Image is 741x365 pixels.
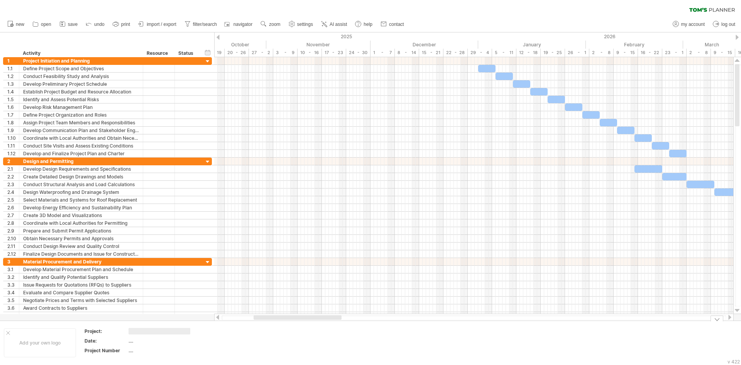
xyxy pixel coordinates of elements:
div: Assign Project Team Members and Responsibilities [23,119,139,126]
div: Obtain Necessary Permits and Approvals [23,235,139,242]
div: v 422 [727,359,740,365]
div: 1.3 [7,80,19,88]
div: Prepare and Submit Permit Applications [23,227,139,234]
a: import / export [136,19,179,29]
div: Create Detailed Design Drawings and Models [23,173,139,180]
a: help [353,19,375,29]
div: Develop Material Procurement Plan and Schedule [23,266,139,273]
div: 3.4 [7,289,19,296]
div: 1.10 [7,134,19,142]
div: Develop Preliminary Project Schedule [23,80,139,88]
div: 2.7 [7,212,19,219]
div: 2.8 [7,219,19,227]
div: Create 3D Model and Visualizations [23,212,139,219]
div: 3.5 [7,297,19,304]
div: Conduct Design Review and Quality Control [23,243,139,250]
div: 10 - 16 [298,49,322,57]
div: Conduct Feasibility Study and Analysis [23,73,139,80]
div: Identify and Qualify Potential Suppliers [23,273,139,281]
div: 2.12 [7,250,19,258]
span: filter/search [193,22,217,27]
div: 3 [7,258,19,265]
div: 12 - 18 [516,49,541,57]
div: Material Procurement and Delivery [23,258,139,265]
div: Design and Permitting [23,158,139,165]
div: 22 - 28 [443,49,468,57]
div: 17 - 23 [322,49,346,57]
div: 1.5 [7,96,19,103]
div: 1.4 [7,88,19,95]
a: undo [84,19,107,29]
div: 2.1 [7,165,19,173]
div: Create Purchase Orders and Issue to Suppliers [23,312,139,319]
div: 3.6 [7,304,19,312]
div: 26 - 1 [565,49,589,57]
div: Status [178,49,195,57]
div: 2 [7,158,19,165]
div: 23 - 1 [662,49,687,57]
div: Activity [23,49,139,57]
div: 19 - 25 [541,49,565,57]
div: 1.7 [7,111,19,119]
span: open [41,22,51,27]
div: Coordinate with Local Authorities and Obtain Necessary Permits [23,134,139,142]
span: contact [389,22,404,27]
span: import / export [147,22,176,27]
a: AI assist [319,19,349,29]
a: log out [711,19,738,29]
div: 1.1 [7,65,19,72]
div: 27 - 2 [249,49,273,57]
div: Select Materials and Systems for Roof Replacement [23,196,139,204]
div: 1.2 [7,73,19,80]
div: Conduct Site Visits and Assess Existing Conditions [23,142,139,149]
div: Identify and Assess Potential Risks [23,96,139,103]
div: 1.11 [7,142,19,149]
div: Establish Project Budget and Resource Allocation [23,88,139,95]
div: 2.6 [7,204,19,211]
div: 3 - 9 [273,49,298,57]
div: 29 - 4 [468,49,492,57]
div: Evaluate and Compare Supplier Quotes [23,289,139,296]
div: 2.5 [7,196,19,204]
span: save [68,22,78,27]
div: 2.3 [7,181,19,188]
a: save [58,19,80,29]
span: AI assist [330,22,347,27]
a: filter/search [183,19,219,29]
div: Develop and Finalize Project Plan and Charter [23,150,139,157]
div: Finalize Design Documents and Issue for Construction [23,250,139,258]
span: new [16,22,24,27]
div: 1 [7,57,19,65]
span: zoom [269,22,280,27]
div: .... [129,338,193,344]
div: 8 - 14 [395,49,419,57]
div: 1 - 7 [370,49,395,57]
span: settings [297,22,313,27]
span: my account [681,22,705,27]
div: 24 - 30 [346,49,370,57]
div: Resource [147,49,170,57]
div: Project Initiation and Planning [23,57,139,65]
div: 1.9 [7,127,19,134]
div: 2.11 [7,243,19,250]
div: Coordinate with Local Authorities for Permitting [23,219,139,227]
a: settings [287,19,315,29]
div: Add your own logo [4,328,76,357]
div: 2 - 8 [687,49,711,57]
div: 1.12 [7,150,19,157]
span: navigator [233,22,252,27]
div: Define Project Organization and Roles [23,111,139,119]
div: 3.7 [7,312,19,319]
div: Develop Risk Management Plan [23,104,139,111]
div: 2.4 [7,188,19,196]
div: Develop Design Requirements and Specifications [23,165,139,173]
a: new [5,19,27,29]
div: 2.9 [7,227,19,234]
a: contact [379,19,406,29]
div: Date: [85,338,127,344]
a: navigator [223,19,255,29]
div: 5 - 11 [492,49,516,57]
a: print [111,19,132,29]
a: my account [671,19,707,29]
div: Project Number [85,347,127,354]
